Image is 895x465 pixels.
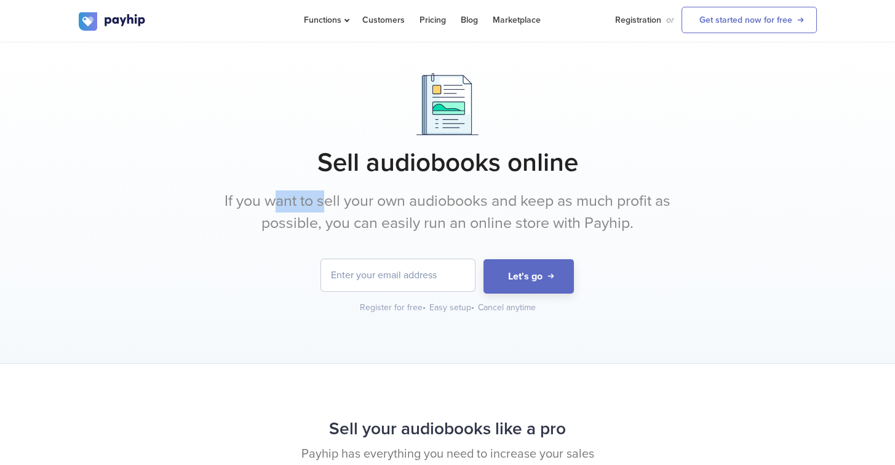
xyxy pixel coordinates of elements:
font: Sell ​​your audiobooks like a pro [329,418,566,439]
font: Customers [362,15,405,25]
font: If you want to sell your own audiobooks and keep as much profit as possible, you can easily run a... [225,192,670,232]
font: Marketplace [493,15,541,25]
font: • [471,302,474,313]
font: Registration [615,15,661,25]
font: or [666,15,674,25]
img: logo.svg [79,12,146,31]
font: Get started now for free [699,15,792,25]
a: Get started now for free [682,7,817,33]
font: • [423,302,426,313]
font: Pricing [420,15,446,25]
font: Blog [461,15,478,25]
font: Sell ​​audiobooks online [317,147,578,178]
font: Let's go [508,270,543,283]
font: Payhip has everything you need to increase your sales [301,447,594,461]
font: Register for free [360,302,423,313]
font: Easy setup [429,302,471,313]
input: Enter your email address [321,259,475,291]
font: Functions [304,15,341,25]
button: Let's go [483,259,574,294]
img: Documents.png [416,73,479,135]
font: Cancel anytime [478,302,536,313]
